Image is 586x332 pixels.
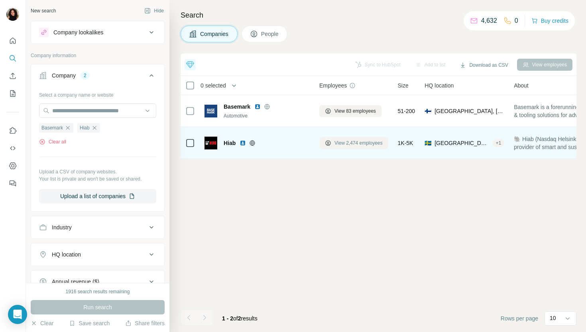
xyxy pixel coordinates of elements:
span: Hiab [224,139,236,147]
p: 10 [550,314,556,322]
div: 2 [81,72,90,79]
span: Companies [200,30,229,38]
p: 0 [515,16,518,26]
button: Company lookalikes [31,23,164,42]
button: Download as CSV [454,59,513,71]
p: 4,632 [481,16,497,26]
span: View 83 employees [334,107,376,115]
button: My lists [6,86,19,101]
button: Feedback [6,176,19,191]
img: Avatar [6,8,19,21]
button: Hide [139,5,169,17]
span: Basemark [224,103,250,111]
span: HQ location [425,82,454,89]
span: 🇫🇮 [425,107,431,115]
h4: Search [181,10,576,21]
span: 2 [238,315,241,322]
img: Logo of Basemark [205,105,217,117]
span: People [261,30,279,38]
button: Use Surfe API [6,141,19,155]
button: Use Surfe on LinkedIn [6,123,19,138]
span: 1 - 2 [222,315,233,322]
button: View 2,474 employees [319,137,388,149]
span: View 2,474 employees [334,139,383,147]
button: Search [6,51,19,66]
button: Company2 [31,66,164,88]
button: Upload a list of companies [39,189,156,203]
span: Rows per page [501,314,538,322]
span: [GEOGRAPHIC_DATA], [GEOGRAPHIC_DATA] [435,107,504,115]
span: 1K-5K [398,139,413,147]
span: Employees [319,82,347,89]
img: Logo of Hiab [205,137,217,149]
button: Quick start [6,34,19,48]
button: Buy credits [531,15,568,26]
button: Industry [31,218,164,237]
button: Share filters [125,319,165,327]
div: Industry [52,223,72,231]
button: Annual revenue ($) [31,272,164,291]
div: Automotive [224,112,310,119]
span: About [514,82,529,89]
span: 🇸🇪 [425,139,431,147]
span: results [222,315,258,322]
div: Company lookalikes [53,28,103,36]
img: LinkedIn logo [240,140,246,146]
div: New search [31,7,56,14]
span: Basemark [41,124,63,131]
span: Hiab [80,124,90,131]
button: Clear [31,319,53,327]
div: Company [52,72,76,80]
div: Annual revenue ($) [52,278,99,286]
div: 1916 search results remaining [66,288,130,295]
p: Upload a CSV of company websites. [39,168,156,175]
p: Company information [31,52,165,59]
p: Your list is private and won't be saved or shared. [39,175,156,183]
button: Clear all [39,138,66,145]
span: 51-200 [398,107,415,115]
span: 0 selected [201,82,226,89]
div: HQ location [52,250,81,258]
div: Select a company name or website [39,88,156,99]
button: HQ location [31,245,164,264]
div: + 1 [492,139,504,147]
img: LinkedIn logo [254,103,261,110]
span: [GEOGRAPHIC_DATA], SE - M [435,139,489,147]
span: Size [398,82,409,89]
button: View 83 employees [319,105,381,117]
button: Dashboard [6,159,19,173]
div: Open Intercom Messenger [8,305,27,324]
button: Save search [69,319,110,327]
button: Enrich CSV [6,69,19,83]
span: of [233,315,238,322]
